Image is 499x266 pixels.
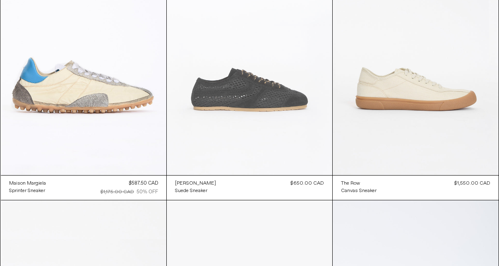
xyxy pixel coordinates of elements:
div: Canvas Sneaker [341,188,377,195]
div: $1,175.00 CAD [101,188,134,196]
div: $587.50 CAD [129,180,158,187]
div: 50% OFF [137,188,158,196]
a: Canvas Sneaker [341,187,377,195]
a: Sprinter Sneaker [9,187,46,195]
div: Sprinter Sneaker [9,188,45,195]
div: Suede Sneaker [175,188,207,195]
a: Maison Margiela [9,180,46,187]
a: The Row [341,180,377,187]
a: [PERSON_NAME] [175,180,216,187]
div: $1,550.00 CAD [454,180,490,187]
a: Suede Sneaker [175,187,216,195]
div: $650.00 CAD [290,180,324,187]
div: The Row [341,180,360,187]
